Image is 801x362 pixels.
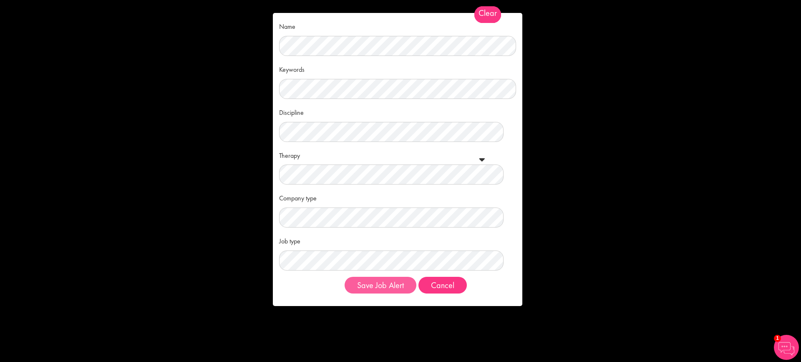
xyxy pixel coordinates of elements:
label: Name [279,19,295,32]
label: Therapy [279,148,300,161]
span: 1 [774,335,781,342]
label: Company type [279,191,317,203]
button: Close [418,277,467,294]
button: Save Job Alert [345,277,416,294]
span: Clear [474,6,501,23]
img: Chatbot [774,335,799,360]
label: Keywords [279,62,305,75]
label: Job type [279,234,300,246]
label: Discipline [279,105,304,118]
